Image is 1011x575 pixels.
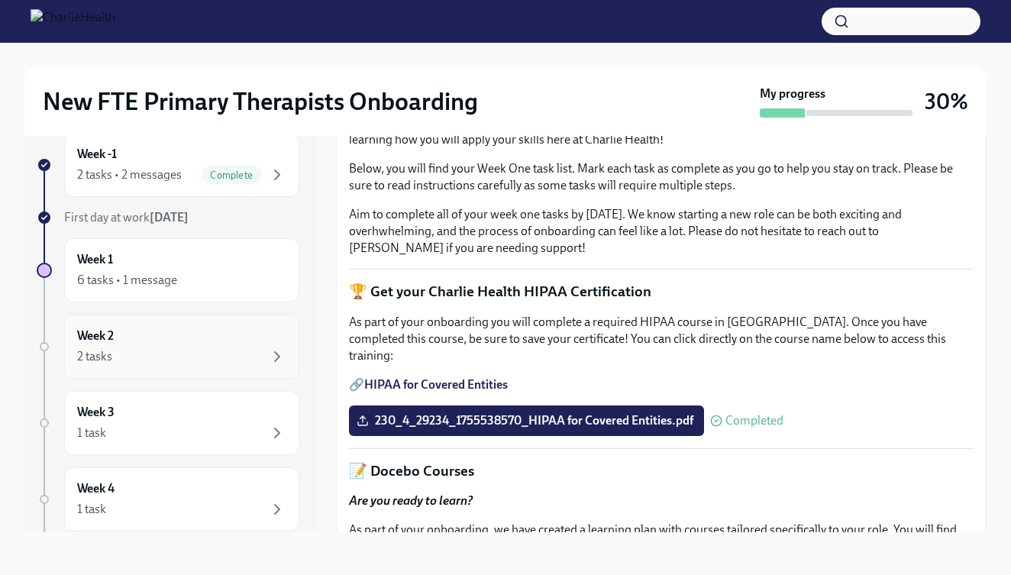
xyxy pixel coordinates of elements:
span: Completed [725,415,783,427]
p: 📝 Docebo Courses [349,461,974,481]
a: Week 22 tasks [37,315,299,379]
span: Complete [201,170,262,181]
div: 6 tasks • 1 message [77,272,177,289]
a: HIPAA for Covered Entities [364,377,508,392]
h6: Week 4 [77,480,115,497]
a: Week 31 task [37,391,299,455]
span: 230_4_29234_1755538570_HIPAA for Covered Entities.pdf [360,413,693,428]
div: 2 tasks [77,348,112,365]
h6: Week 3 [77,404,115,421]
h3: 30% [925,88,968,115]
strong: [DATE] [150,210,189,225]
div: 2 tasks • 2 messages [77,166,182,183]
label: 230_4_29234_1755538570_HIPAA for Covered Entities.pdf [349,405,704,436]
a: Week -12 tasks • 2 messagesComplete [37,133,299,197]
h2: New FTE Primary Therapists Onboarding [43,86,478,117]
p: As part of your onboarding, we have created a learning plan with courses tailored specifically to... [349,522,974,555]
strong: Are you ready to learn? [349,493,473,508]
strong: My progress [760,86,825,102]
img: CharlieHealth [31,9,115,34]
p: 🏆 Get your Charlie Health HIPAA Certification [349,282,974,302]
p: Below, you will find your Week One task list. Mark each task as complete as you go to help you st... [349,160,974,194]
a: Week 41 task [37,467,299,531]
h6: Week 1 [77,251,113,268]
div: 1 task [77,501,106,518]
h6: Week 2 [77,328,114,344]
a: Week 16 tasks • 1 message [37,238,299,302]
div: 1 task [77,425,106,441]
a: First day at work[DATE] [37,209,299,226]
p: As part of your onboarding you will complete a required HIPAA course in [GEOGRAPHIC_DATA]. Once y... [349,314,974,364]
h6: Week -1 [77,146,117,163]
span: First day at work [64,210,189,225]
p: Aim to complete all of your week one tasks by [DATE]. We know starting a new role can be both exc... [349,206,974,257]
p: 🔗 [349,376,974,393]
